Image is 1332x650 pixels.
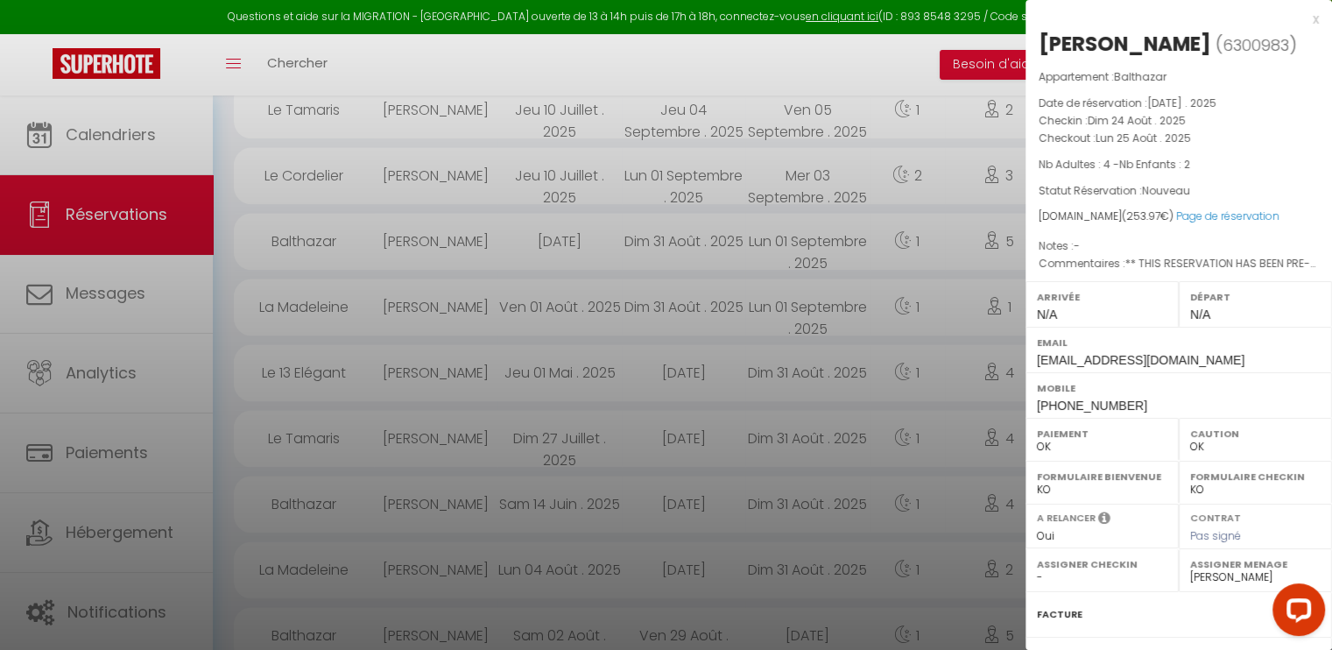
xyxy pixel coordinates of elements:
[1190,307,1210,321] span: N/A
[1088,113,1186,128] span: Dim 24 Août . 2025
[1176,208,1279,223] a: Page de réservation
[1037,399,1147,413] span: [PHONE_NUMBER]
[1037,511,1096,526] label: A relancer
[1039,237,1319,255] p: Notes :
[1119,157,1190,172] span: Nb Enfants : 2
[1037,425,1167,442] label: Paiement
[1039,182,1319,200] p: Statut Réservation :
[1039,112,1319,130] p: Checkin :
[1098,511,1110,530] i: Sélectionner OUI si vous souhaiter envoyer les séquences de messages post-checkout
[1037,605,1082,624] label: Facture
[1039,130,1319,147] p: Checkout :
[1037,555,1167,573] label: Assigner Checkin
[1190,555,1321,573] label: Assigner Menage
[1122,208,1173,223] span: ( €)
[1190,528,1241,543] span: Pas signé
[1114,69,1166,84] span: Balthazar
[1190,425,1321,442] label: Caution
[1190,468,1321,485] label: Formulaire Checkin
[1037,379,1321,397] label: Mobile
[1039,68,1319,86] p: Appartement :
[1147,95,1216,110] span: [DATE] . 2025
[1223,34,1289,56] span: 6300983
[1037,288,1167,306] label: Arrivée
[1039,157,1190,172] span: Nb Adultes : 4 -
[1039,95,1319,112] p: Date de réservation :
[1037,334,1321,351] label: Email
[1037,307,1057,321] span: N/A
[1190,288,1321,306] label: Départ
[1216,32,1297,57] span: ( )
[1039,208,1319,225] div: [DOMAIN_NAME]
[1039,30,1211,58] div: [PERSON_NAME]
[1037,353,1244,367] span: [EMAIL_ADDRESS][DOMAIN_NAME]
[1039,255,1319,272] p: Commentaires :
[1025,9,1319,30] div: x
[1096,131,1191,145] span: Lun 25 Août . 2025
[1126,208,1160,223] span: 253.97
[1190,511,1241,522] label: Contrat
[1258,576,1332,650] iframe: LiveChat chat widget
[1037,468,1167,485] label: Formulaire Bienvenue
[1074,238,1080,253] span: -
[1142,183,1190,198] span: Nouveau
